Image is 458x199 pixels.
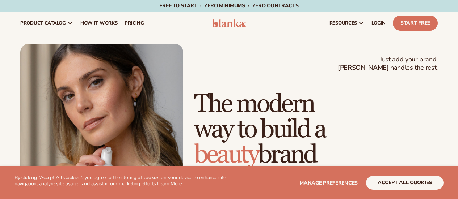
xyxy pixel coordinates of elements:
[338,55,438,72] span: Just add your brand. [PERSON_NAME] handles the rest.
[366,176,444,190] button: accept all cookies
[194,92,438,168] h1: The modern way to build a brand
[371,20,386,26] span: LOGIN
[125,20,144,26] span: pricing
[299,179,358,186] span: Manage preferences
[393,16,438,31] a: Start Free
[157,180,182,187] a: Learn More
[329,20,357,26] span: resources
[299,176,358,190] button: Manage preferences
[77,12,121,35] a: How It Works
[121,12,147,35] a: pricing
[80,20,118,26] span: How It Works
[194,139,258,170] span: beauty
[159,2,298,9] span: Free to start · ZERO minimums · ZERO contracts
[14,175,229,187] p: By clicking "Accept All Cookies", you agree to the storing of cookies on your device to enhance s...
[20,20,66,26] span: product catalog
[326,12,368,35] a: resources
[368,12,389,35] a: LOGIN
[212,19,246,27] img: logo
[17,12,77,35] a: product catalog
